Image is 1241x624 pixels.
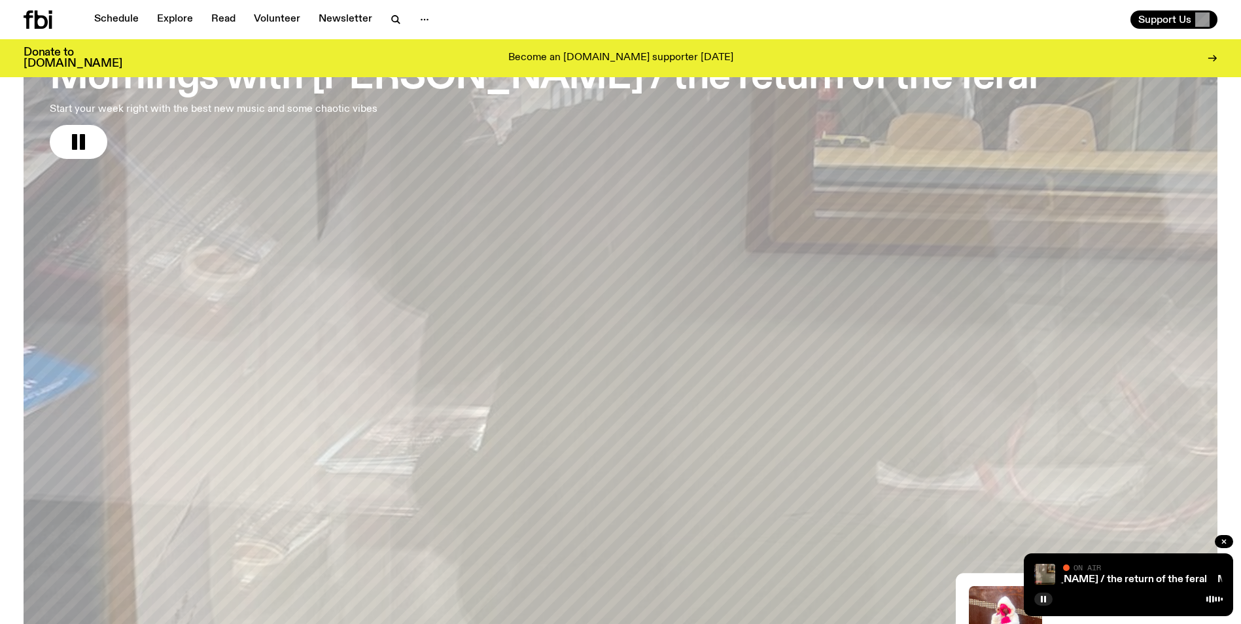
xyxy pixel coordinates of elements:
[941,574,1207,585] a: Mornings with [PERSON_NAME] / the return of the feral
[86,10,147,29] a: Schedule
[203,10,243,29] a: Read
[246,10,308,29] a: Volunteer
[508,52,733,64] p: Become an [DOMAIN_NAME] supporter [DATE]
[1034,564,1055,585] img: A selfie of Jim taken in the reflection of the window of the fbi radio studio.
[50,29,1037,159] a: Mornings with [PERSON_NAME] / the return of the feralStart your week right with the best new musi...
[149,10,201,29] a: Explore
[1074,563,1101,572] span: On Air
[50,60,1037,96] h3: Mornings with [PERSON_NAME] / the return of the feral
[50,101,385,117] p: Start your week right with the best new music and some chaotic vibes
[1130,10,1217,29] button: Support Us
[24,47,122,69] h3: Donate to [DOMAIN_NAME]
[311,10,380,29] a: Newsletter
[1138,14,1191,26] span: Support Us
